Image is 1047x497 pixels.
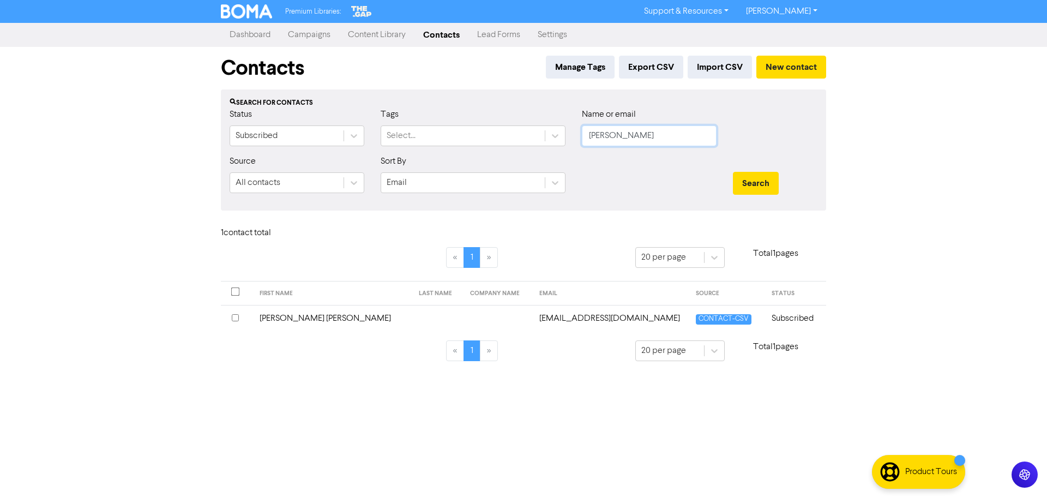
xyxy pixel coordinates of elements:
[765,305,826,332] td: Subscribed
[533,305,689,332] td: tommillerwood0310@gmail.com
[464,340,480,361] a: Page 1 is your current page
[756,56,826,79] button: New contact
[688,56,752,79] button: Import CSV
[635,3,737,20] a: Support & Resources
[737,3,826,20] a: [PERSON_NAME]
[221,228,308,238] h6: 1 contact total
[641,251,686,264] div: 20 per page
[381,155,406,168] label: Sort By
[689,282,765,306] th: SOURCE
[230,98,817,108] div: Search for contacts
[733,172,779,195] button: Search
[236,176,280,189] div: All contacts
[725,340,826,354] p: Total 1 pages
[230,155,256,168] label: Source
[253,305,413,332] td: [PERSON_NAME] [PERSON_NAME]
[696,314,751,325] span: CONTACT-CSV
[381,108,399,121] label: Tags
[619,56,683,79] button: Export CSV
[468,24,529,46] a: Lead Forms
[464,247,480,268] a: Page 1 is your current page
[387,176,407,189] div: Email
[765,282,826,306] th: STATUS
[230,108,252,121] label: Status
[464,282,533,306] th: COMPANY NAME
[253,282,413,306] th: FIRST NAME
[412,282,464,306] th: LAST NAME
[236,129,278,142] div: Subscribed
[285,8,341,15] span: Premium Libraries:
[279,24,339,46] a: Campaigns
[221,4,272,19] img: BOMA Logo
[414,24,468,46] a: Contacts
[641,344,686,357] div: 20 per page
[529,24,576,46] a: Settings
[339,24,414,46] a: Content Library
[992,445,1047,497] iframe: Chat Widget
[350,4,374,19] img: The Gap
[725,247,826,260] p: Total 1 pages
[221,24,279,46] a: Dashboard
[582,108,636,121] label: Name or email
[533,282,689,306] th: EMAIL
[546,56,615,79] button: Manage Tags
[221,56,304,81] h1: Contacts
[387,129,416,142] div: Select...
